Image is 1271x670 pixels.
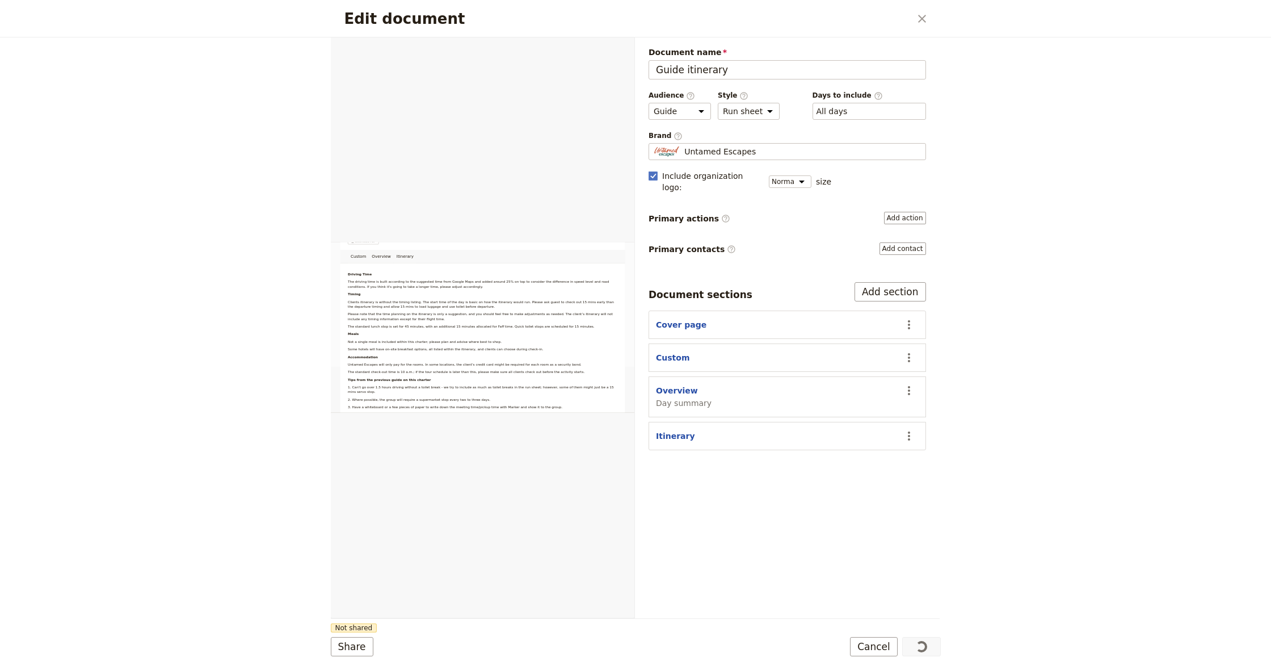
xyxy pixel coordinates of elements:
[686,91,695,99] span: ​
[721,214,730,223] span: ​
[739,91,748,99] span: ​
[879,242,926,255] button: Primary contacts​
[41,215,67,224] strong: Meals
[41,372,382,381] span: 2. Where possible, the group will require a supermarket stop every two to three days.
[41,90,668,111] span: The driving time is built according to the suggested time from Google Maps and added around 25% o...
[912,9,932,28] button: Close dialog
[344,10,910,27] h2: Edit document
[656,385,698,396] button: Overview
[656,352,689,363] button: Custom
[656,319,706,330] button: Cover page
[41,233,409,242] span: Not a single meal is included within this charter; please plan and advise where best to shop.
[656,397,712,409] span: Day summary
[649,131,926,141] span: Brand
[899,426,919,446] button: Actions
[41,252,508,261] span: Some hotels will have on-site breakfast options, all listed within the itinerary, and clients can...
[656,430,695,442] button: Itinerary
[850,637,898,656] button: Cancel
[649,91,711,101] span: Audience
[91,19,150,51] a: Overview
[649,288,752,301] div: Document sections
[769,175,811,188] select: size
[41,120,71,129] strong: Timing
[813,91,926,101] span: Days to include
[41,390,554,399] span: 3. Have a whiteboard or a few pieces of paper to write down the meeting time/pickup time with Mar...
[674,132,683,140] span: ​
[649,244,736,255] span: Primary contacts
[874,91,883,99] span: ​
[727,245,736,254] span: ​
[718,103,780,120] select: Style​
[662,170,762,193] span: Include organization logo :
[649,103,711,120] select: Audience​
[855,282,926,301] button: Add section
[816,176,831,187] span: size
[41,197,631,206] span: The standard lunch stop is set for 45 minutes, with an additional 15 minutes allocated for Faff t...
[899,348,919,367] button: Actions
[899,381,919,400] button: Actions
[817,106,848,117] button: Days to include​Clear input
[41,270,112,279] strong: Accommodation
[654,146,680,157] img: Profile
[649,47,926,58] span: Document name
[649,60,926,79] input: Document name
[150,19,205,51] a: Itinerary
[899,315,919,334] button: Actions
[41,342,680,363] span: 1. Can't go over 1.5 hours driving without a toilet break - we try to include as much as toilet b...
[884,212,926,224] button: Primary actions​
[718,91,780,101] span: Style
[41,138,680,158] span: Clients itinerary is without the timing listing. The start time of the day is basic on how the it...
[41,306,607,315] span: The standard check-out time is 10 a.m.; if the tour schedule is later than this, please make sure...
[41,288,600,297] span: Untamed Escapes will only pay for the rooms. In some locations, the client's credit card might be...
[649,213,730,224] span: Primary actions
[41,324,239,333] strong: Tips from the previous guide on this charter
[684,146,756,157] span: Untamed Escapes
[331,623,377,633] span: Not shared
[41,167,677,188] span: Please note that the time planning on the itinerary is only a suggestion, and you should feel fre...
[41,72,98,81] strong: Driving Time
[331,637,373,656] button: Share
[41,19,91,51] a: Custom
